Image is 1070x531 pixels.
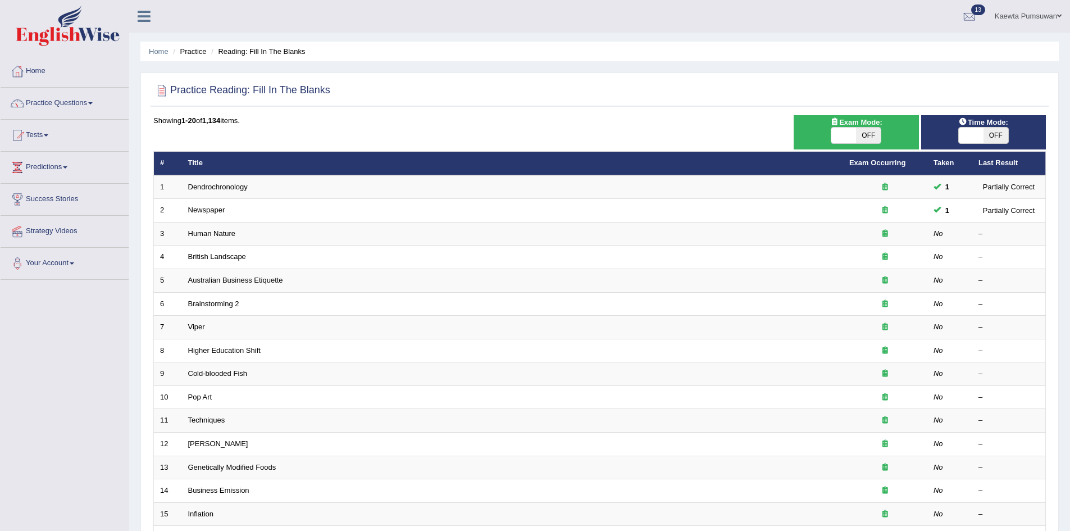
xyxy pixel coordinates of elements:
div: – [978,346,1039,356]
em: No [934,229,943,238]
a: Techniques [188,416,225,424]
div: Exam occurring question [849,485,921,496]
li: Practice [170,46,206,57]
em: No [934,393,943,401]
span: You can still take this question [941,205,954,216]
div: – [978,369,1039,379]
a: Predictions [1,152,129,180]
span: OFF [984,128,1008,143]
a: Viper [188,323,205,331]
div: – [978,485,1039,496]
a: Brainstorming 2 [188,299,239,308]
th: Title [182,152,843,175]
a: Genetically Modified Foods [188,463,276,471]
span: You can still take this question [941,181,954,193]
div: Exam occurring question [849,392,921,403]
span: OFF [856,128,881,143]
div: Showing of items. [153,115,1046,126]
td: 9 [154,362,182,386]
td: 7 [154,316,182,339]
div: Partially Correct [978,181,1039,193]
a: Human Nature [188,229,236,238]
div: Exam occurring question [849,205,921,216]
div: Show exams occurring in exams [794,115,918,149]
div: Exam occurring question [849,415,921,426]
div: Exam occurring question [849,182,921,193]
div: Exam occurring question [849,439,921,450]
em: No [934,439,943,448]
div: – [978,392,1039,403]
td: 6 [154,292,182,316]
em: No [934,323,943,331]
em: No [934,416,943,424]
li: Reading: Fill In The Blanks [208,46,305,57]
div: – [978,509,1039,520]
div: Exam occurring question [849,346,921,356]
a: British Landscape [188,252,246,261]
div: Exam occurring question [849,252,921,262]
div: – [978,439,1039,450]
div: Exam occurring question [849,462,921,473]
div: – [978,299,1039,310]
div: Partially Correct [978,205,1039,216]
a: Success Stories [1,184,129,212]
a: Inflation [188,510,214,518]
a: Dendrochronology [188,183,248,191]
td: 11 [154,409,182,433]
a: Australian Business Etiquette [188,276,283,284]
a: Your Account [1,248,129,276]
th: Taken [927,152,972,175]
b: 1-20 [181,116,196,125]
a: Home [1,56,129,84]
td: 12 [154,432,182,456]
div: Exam occurring question [849,229,921,239]
b: 1,134 [202,116,221,125]
h2: Practice Reading: Fill In The Blanks [153,82,330,99]
td: 13 [154,456,182,479]
div: Exam occurring question [849,322,921,333]
a: Home [149,47,169,56]
span: 13 [971,4,985,15]
td: 15 [154,502,182,526]
td: 5 [154,269,182,293]
div: – [978,275,1039,286]
em: No [934,369,943,378]
a: Pop Art [188,393,212,401]
a: Tests [1,120,129,148]
td: 8 [154,339,182,362]
td: 1 [154,175,182,199]
td: 14 [154,479,182,503]
a: Business Emission [188,486,249,494]
em: No [934,486,943,494]
a: Exam Occurring [849,158,905,167]
span: Exam Mode: [826,116,886,128]
a: Higher Education Shift [188,346,261,355]
a: Strategy Videos [1,216,129,244]
div: – [978,252,1039,262]
th: # [154,152,182,175]
em: No [934,276,943,284]
em: No [934,252,943,261]
td: 2 [154,199,182,223]
div: Exam occurring question [849,275,921,286]
div: – [978,322,1039,333]
div: – [978,415,1039,426]
em: No [934,510,943,518]
div: – [978,229,1039,239]
a: Newspaper [188,206,225,214]
div: – [978,462,1039,473]
em: No [934,463,943,471]
em: No [934,299,943,308]
div: Exam occurring question [849,369,921,379]
td: 4 [154,246,182,269]
span: Time Mode: [954,116,1013,128]
td: 3 [154,222,182,246]
div: Exam occurring question [849,509,921,520]
div: Exam occurring question [849,299,921,310]
a: Practice Questions [1,88,129,116]
a: Cold-blooded Fish [188,369,248,378]
a: [PERSON_NAME] [188,439,248,448]
td: 10 [154,385,182,409]
th: Last Result [972,152,1046,175]
em: No [934,346,943,355]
